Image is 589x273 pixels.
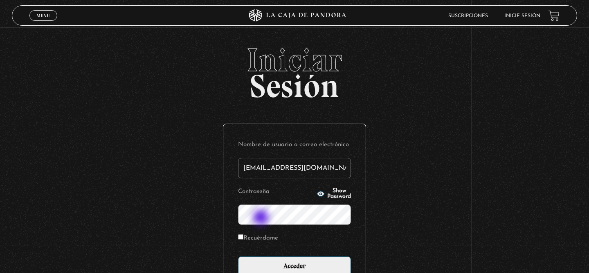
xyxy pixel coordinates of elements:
span: Show Password [327,188,351,200]
input: Recuérdame [238,234,243,240]
a: View your shopping cart [549,10,560,21]
a: Inicie sesión [504,13,540,18]
span: Cerrar [34,20,53,26]
label: Nombre de usuario o correo electrónico [238,139,351,151]
a: Suscripciones [448,13,488,18]
button: Show Password [317,188,351,200]
span: Iniciar [12,44,577,76]
label: Contraseña [238,186,314,198]
label: Recuérdame [238,232,278,245]
h2: Sesión [12,44,577,96]
span: Menu [36,13,50,18]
